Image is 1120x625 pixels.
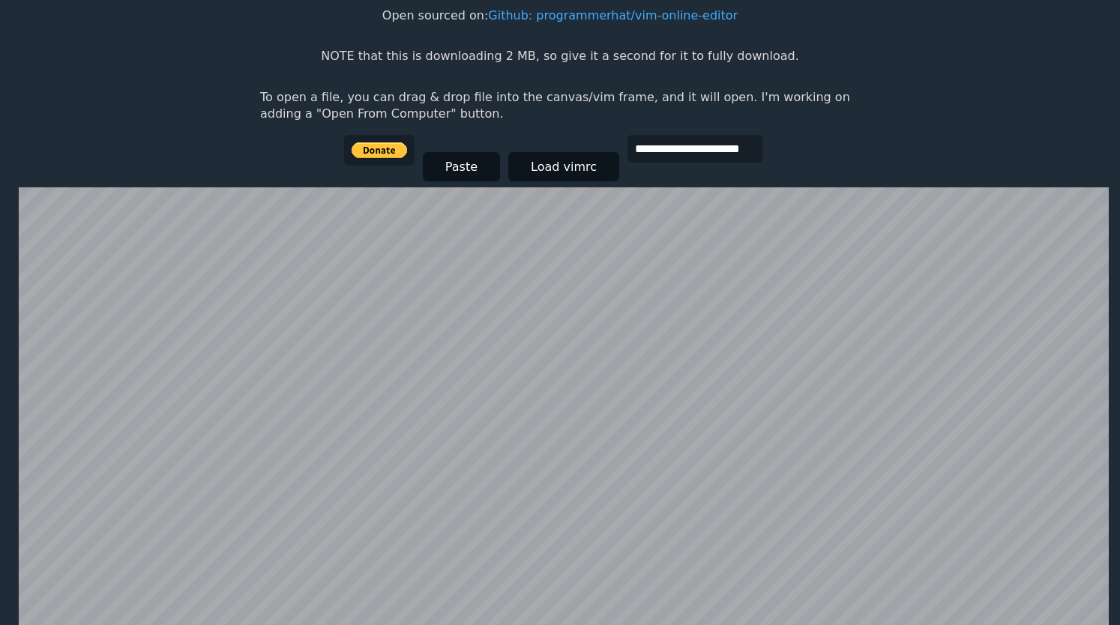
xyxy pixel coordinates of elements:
[260,89,860,123] p: To open a file, you can drag & drop file into the canvas/vim frame, and it will open. I'm working...
[423,152,500,181] button: Paste
[382,7,738,24] p: Open sourced on:
[321,48,798,64] p: NOTE that this is downloading 2 MB, so give it a second for it to fully download.
[488,8,738,22] a: Github: programmerhat/vim-online-editor
[508,152,619,181] button: Load vimrc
